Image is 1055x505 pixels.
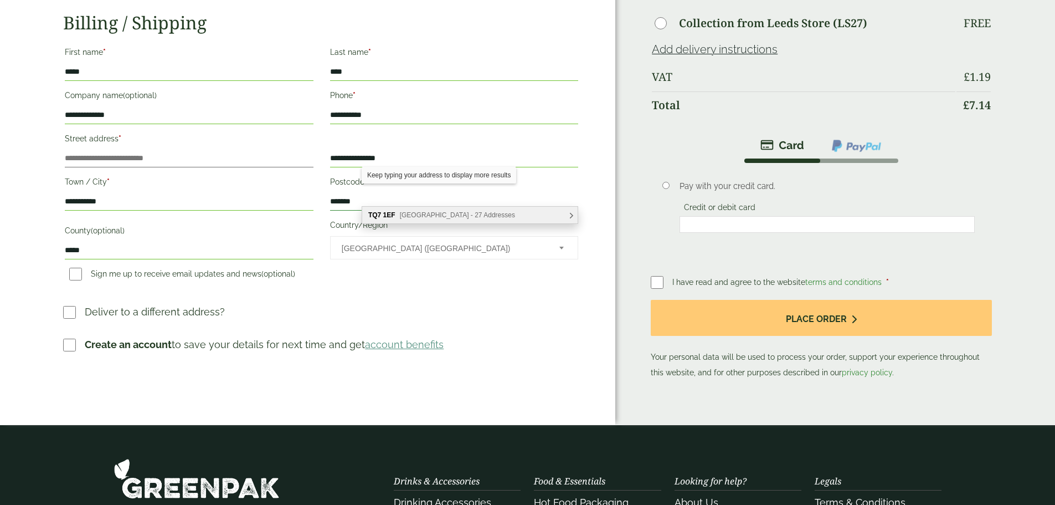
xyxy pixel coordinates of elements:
label: Last name [330,44,578,63]
label: Credit or debit card [680,203,760,215]
p: Pay with your credit card. [680,180,975,192]
img: ppcp-gateway.png [831,139,882,153]
abbr: required [103,48,106,57]
label: Street address [65,131,313,150]
label: County [65,223,313,242]
span: £ [963,98,969,113]
span: I have read and agree to the website [672,278,884,287]
img: stripe.png [760,139,804,152]
a: terms and conditions [805,278,882,287]
label: Company name [65,88,313,106]
label: Phone [330,88,578,106]
label: Collection from Leeds Store (LS27) [679,18,867,29]
span: (optional) [91,226,125,235]
th: Total [652,91,955,119]
button: Place order [651,300,991,336]
b: TQ7 [368,211,381,219]
p: to save your details for next time and get [85,337,444,352]
a: Add delivery instructions [652,43,778,56]
a: privacy policy [842,368,892,377]
strong: Create an account [85,339,172,350]
bdi: 7.14 [963,98,991,113]
span: Country/Region [330,236,578,259]
label: First name [65,44,313,63]
abbr: required [886,278,889,287]
span: [GEOGRAPHIC_DATA] - 27 Addresses [400,211,515,219]
th: VAT [652,64,955,90]
img: GreenPak Supplies [114,458,280,499]
div: TQ7 1EF [362,207,578,223]
bdi: 1.19 [964,69,991,84]
label: Sign me up to receive email updates and news [65,269,300,282]
span: (optional) [261,269,295,278]
abbr: required [119,134,121,143]
abbr: required [364,177,367,186]
a: account benefits [365,339,444,350]
label: Country/Region [330,217,578,236]
abbr: required [107,177,110,186]
span: £ [964,69,970,84]
label: Town / City [65,174,313,193]
div: Keep typing your address to display more results [362,167,516,183]
abbr: required [388,221,390,229]
p: Your personal data will be used to process your order, support your experience throughout this we... [651,300,991,380]
abbr: required [353,91,356,100]
span: (optional) [123,91,157,100]
input: Sign me up to receive email updates and news(optional) [69,268,82,280]
p: Deliver to a different address? [85,304,225,319]
p: Free [964,17,991,30]
h2: Billing / Shipping [63,12,580,33]
iframe: Secure payment input frame [683,220,971,229]
b: 1EF [383,211,395,219]
label: Postcode [330,174,578,193]
abbr: required [368,48,371,57]
span: United Kingdom (UK) [342,237,544,260]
